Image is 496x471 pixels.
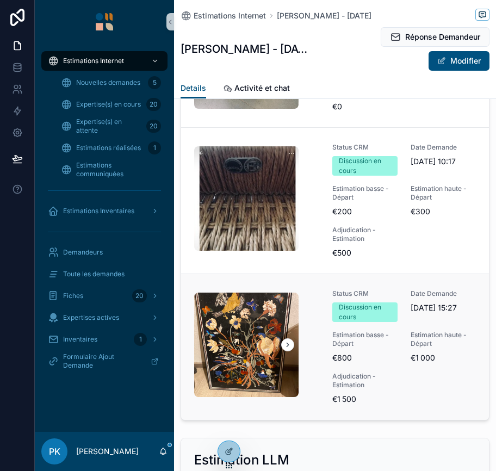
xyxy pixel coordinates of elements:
div: IMG_7987.jpeg [194,293,299,397]
span: €1 000 [411,352,476,363]
a: Demandeurs [41,243,168,262]
span: Estimations réalisées [76,144,141,152]
span: €1 500 [332,394,398,405]
span: [DATE] 15:27 [411,302,476,313]
span: Estimation haute - Départ [411,184,476,202]
p: [PERSON_NAME] [76,446,139,457]
a: Formulaire Ajout Demande [41,351,168,371]
a: Expertise(s) en attente20 [54,116,168,136]
div: Discussion en cours [339,156,391,176]
a: Expertise(s) en cours20 [54,95,168,114]
span: Estimation basse - Départ [332,184,398,202]
a: Estimations Inventaires [41,201,168,221]
span: Estimations Internet [63,57,124,65]
img: App logo [96,13,113,30]
span: [DATE] 10:17 [411,156,476,167]
button: Réponse Demandeur [381,27,489,47]
span: Nouvelles demandes [76,78,140,87]
span: Date Demande [411,143,476,152]
div: Discussion en cours [339,302,391,322]
a: Estimations Internet [41,51,168,71]
span: Date Demande [411,289,476,298]
span: €500 [332,247,398,258]
div: IMG_20250725_100524.jpg [194,146,299,251]
div: 20 [146,98,161,111]
h2: Estimation LLM [194,451,289,469]
a: [PERSON_NAME] - [DATE] [277,10,371,21]
span: Estimation basse - Départ [332,331,398,348]
span: Expertise(s) en attente [76,117,142,135]
h1: [PERSON_NAME] - [DATE] [181,41,311,57]
span: Details [181,83,206,94]
a: Status CRMDiscussion en coursDate Demande[DATE] 15:27Estimation basse - Départ€800Estimation haut... [181,274,489,420]
span: Demandeurs [63,248,103,257]
div: 20 [146,120,161,133]
a: Estimations réalisées1 [54,138,168,158]
span: Estimations Inventaires [63,207,134,215]
span: Toute les demandes [63,270,125,278]
a: Expertises actives [41,308,168,327]
a: Estimations communiquées [54,160,168,179]
span: Estimation haute - Départ [411,331,476,348]
span: PK [49,445,60,458]
a: Details [181,78,206,99]
span: Inventaires [63,335,97,344]
button: Modifier [429,51,489,71]
a: Inventaires1 [41,330,168,349]
span: €300 [411,206,476,217]
span: €800 [332,352,398,363]
a: Nouvelles demandes5 [54,73,168,92]
div: 1 [134,333,147,346]
div: 1 [148,141,161,154]
span: Estimations Internet [194,10,266,21]
a: Fiches20 [41,286,168,306]
span: Status CRM [332,143,398,152]
span: Estimations communiquées [76,161,157,178]
span: €0 [332,101,398,112]
a: Toute les demandes [41,264,168,284]
span: Expertises actives [63,313,119,322]
span: Adjudication - Estimation [332,372,398,389]
span: Activité et chat [234,83,290,94]
span: Expertise(s) en cours [76,100,141,109]
span: €200 [332,206,398,217]
span: Réponse Demandeur [405,32,480,42]
a: Estimations Internet [181,10,266,21]
a: Status CRMDiscussion en coursDate Demande[DATE] 10:17Estimation basse - Départ€200Estimation haut... [181,127,489,274]
span: Adjudication - Estimation [332,226,398,243]
span: Fiches [63,292,83,300]
a: Activité et chat [224,78,290,100]
div: 5 [148,76,161,89]
span: Status CRM [332,289,398,298]
div: 20 [132,289,147,302]
div: scrollable content [35,44,174,385]
span: Formulaire Ajout Demande [63,352,142,370]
